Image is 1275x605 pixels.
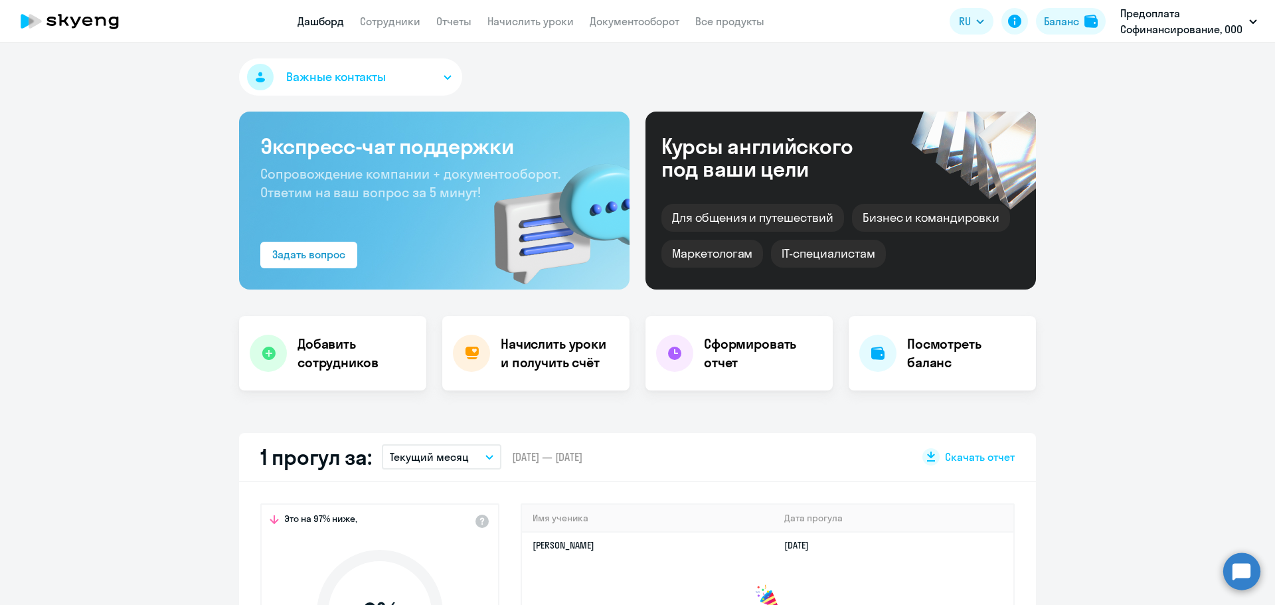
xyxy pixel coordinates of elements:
button: Балансbalance [1036,8,1106,35]
div: IT-специалистам [771,240,885,268]
div: Бизнес и командировки [852,204,1010,232]
div: Для общения и путешествий [661,204,844,232]
div: Маркетологам [661,240,763,268]
span: [DATE] — [DATE] [512,450,582,464]
a: Дашборд [297,15,344,28]
img: bg-img [475,140,630,290]
div: Баланс [1044,13,1079,29]
p: Предоплата Софинансирование, ООО "ХАЯТ КИМЬЯ" [1120,5,1244,37]
span: Сопровождение компании + документооборот. Ответим на ваш вопрос за 5 минут! [260,165,560,201]
h4: Начислить уроки и получить счёт [501,335,616,372]
a: [DATE] [784,539,819,551]
h4: Сформировать отчет [704,335,822,372]
th: Имя ученика [522,505,774,532]
span: RU [959,13,971,29]
div: Курсы английского под ваши цели [661,135,889,180]
h4: Посмотреть баланс [907,335,1025,372]
button: Важные контакты [239,58,462,96]
h2: 1 прогул за: [260,444,371,470]
button: RU [950,8,993,35]
button: Текущий месяц [382,444,501,470]
button: Задать вопрос [260,242,357,268]
h4: Добавить сотрудников [297,335,416,372]
a: Начислить уроки [487,15,574,28]
span: Важные контакты [286,68,386,86]
h3: Экспресс-чат поддержки [260,133,608,159]
a: [PERSON_NAME] [533,539,594,551]
a: Все продукты [695,15,764,28]
th: Дата прогула [774,505,1013,532]
a: Документооборот [590,15,679,28]
span: Скачать отчет [945,450,1015,464]
span: Это на 97% ниже, [284,513,357,529]
div: Задать вопрос [272,246,345,262]
a: Отчеты [436,15,471,28]
p: Текущий месяц [390,449,469,465]
a: Сотрудники [360,15,420,28]
img: balance [1084,15,1098,28]
button: Предоплата Софинансирование, ООО "ХАЯТ КИМЬЯ" [1114,5,1264,37]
